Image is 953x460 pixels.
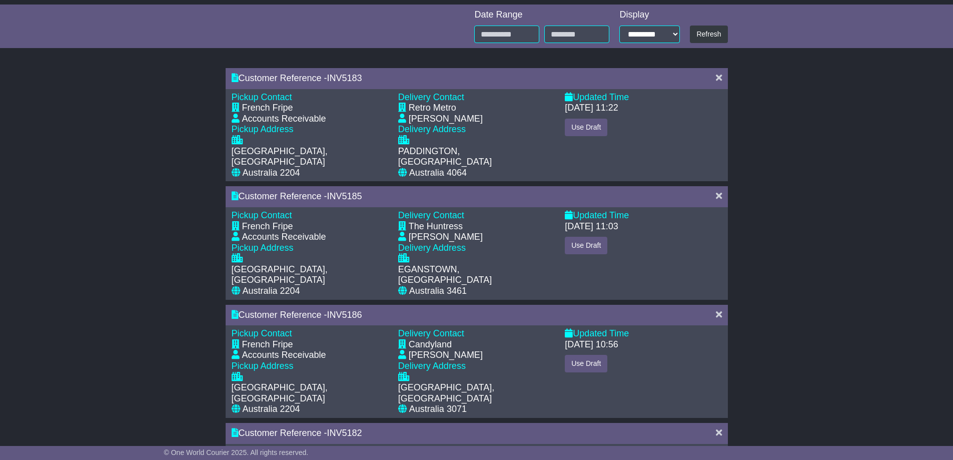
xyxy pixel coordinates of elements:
div: Accounts Receivable [242,350,326,361]
div: [GEOGRAPHIC_DATA], [GEOGRAPHIC_DATA] [232,264,388,286]
span: Delivery Contact [398,328,464,338]
span: INV5182 [327,428,362,438]
div: Updated Time [565,328,721,339]
div: [DATE] 10:56 [565,339,618,350]
div: Australia 3071 [409,404,467,415]
button: Refresh [690,26,727,43]
div: Accounts Receivable [242,114,326,125]
div: PADDINGTON, [GEOGRAPHIC_DATA] [398,146,555,168]
div: Australia 2204 [243,404,300,415]
div: Australia 3461 [409,286,467,297]
div: Updated Time [565,92,721,103]
div: [GEOGRAPHIC_DATA], [GEOGRAPHIC_DATA] [232,382,388,404]
div: Australia 4064 [409,168,467,179]
div: Updated Time [565,210,721,221]
div: [DATE] 11:03 [565,221,618,232]
button: Use Draft [565,237,607,254]
div: [PERSON_NAME] [409,350,483,361]
span: © One World Courier 2025. All rights reserved. [164,448,309,456]
span: Delivery Address [398,124,466,134]
div: Customer Reference - [232,310,706,321]
div: [DATE] 11:22 [565,103,618,114]
div: French Fripe [242,339,293,350]
div: [PERSON_NAME] [409,114,483,125]
span: Delivery Contact [398,210,464,220]
div: The Huntress [409,221,463,232]
div: [GEOGRAPHIC_DATA], [GEOGRAPHIC_DATA] [398,382,555,404]
span: Pickup Address [232,243,294,253]
span: Pickup Address [232,361,294,371]
span: INV5183 [327,73,362,83]
span: Pickup Contact [232,328,292,338]
button: Use Draft [565,355,607,372]
span: INV5186 [327,310,362,320]
div: Candyland [409,339,452,350]
span: Pickup Contact [232,210,292,220]
div: Display [619,10,680,21]
span: Pickup Address [232,124,294,134]
div: Date Range [474,10,609,21]
div: Customer Reference - [232,428,706,439]
div: Australia 2204 [243,168,300,179]
div: Retro Metro [409,103,456,114]
span: Pickup Contact [232,92,292,102]
span: INV5185 [327,191,362,201]
div: French Fripe [242,103,293,114]
div: [PERSON_NAME] [409,232,483,243]
div: French Fripe [242,221,293,232]
div: EGANSTOWN, [GEOGRAPHIC_DATA] [398,264,555,286]
button: Use Draft [565,119,607,136]
div: Customer Reference - [232,73,706,84]
div: Australia 2204 [243,286,300,297]
div: Accounts Receivable [242,232,326,243]
span: Delivery Address [398,361,466,371]
div: Customer Reference - [232,191,706,202]
span: Delivery Contact [398,92,464,102]
span: Delivery Address [398,243,466,253]
div: [GEOGRAPHIC_DATA], [GEOGRAPHIC_DATA] [232,146,388,168]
